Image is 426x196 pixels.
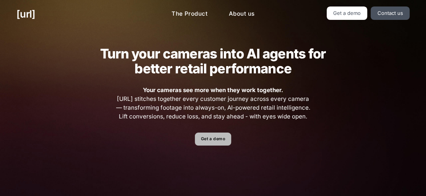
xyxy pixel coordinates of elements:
strong: Your cameras see more when they work together. [143,86,283,94]
a: Get a demo [195,133,231,146]
span: [URL] stitches together every customer journey across every camera — transforming footage into al... [115,86,311,121]
a: The Product [165,6,214,21]
a: Contact us [371,6,410,20]
a: Get a demo [327,6,368,20]
h2: Turn your cameras into AI agents for better retail performance [88,46,338,76]
a: About us [223,6,261,21]
a: [URL] [16,6,35,21]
